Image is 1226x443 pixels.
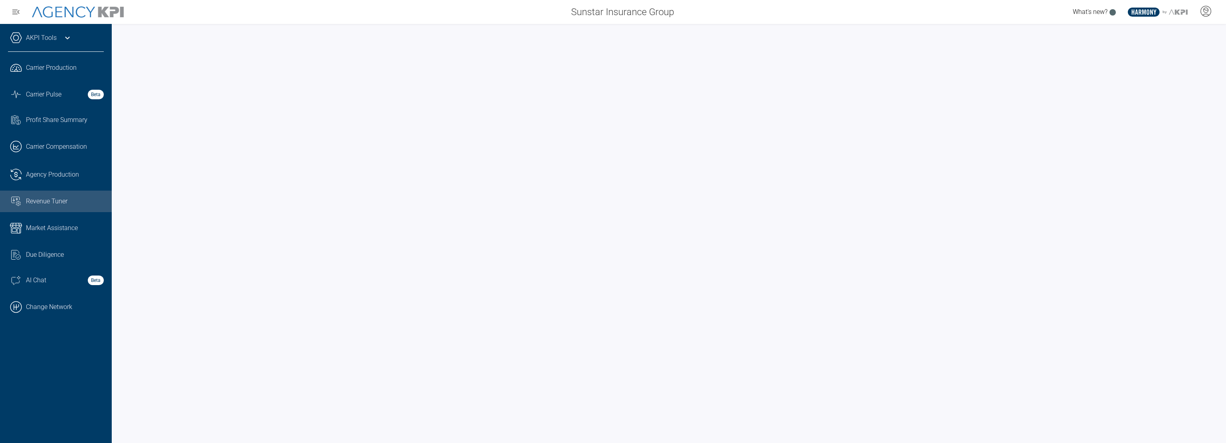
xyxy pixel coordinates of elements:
span: Carrier Pulse [26,90,61,99]
span: AI Chat [26,276,46,285]
span: What's new? [1073,8,1107,16]
span: Agency Production [26,170,79,179]
strong: Beta [88,90,104,99]
span: Profit Share Summary [26,115,87,125]
span: Sunstar Insurance Group [571,5,674,19]
a: AKPI Tools [26,33,57,43]
strong: Beta [88,276,104,285]
span: Market Assistance [26,223,78,233]
span: Due Diligence [26,250,64,260]
span: Carrier Compensation [26,142,87,152]
img: AgencyKPI [32,6,124,18]
span: Revenue Tuner [26,197,67,206]
span: Carrier Production [26,63,77,73]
